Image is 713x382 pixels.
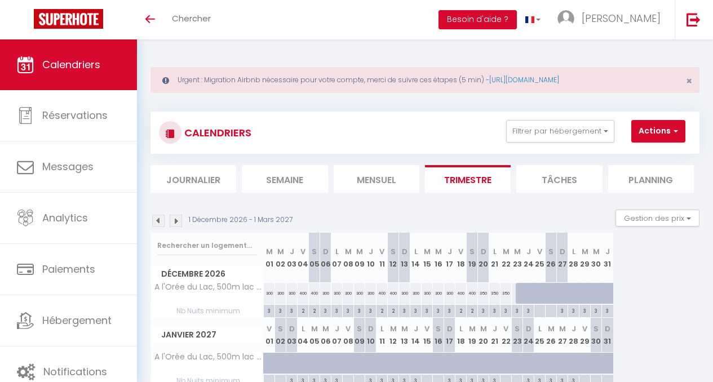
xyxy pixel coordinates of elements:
[331,318,343,352] th: 07
[422,233,433,283] th: 15
[503,323,508,334] abbr: V
[34,9,103,29] img: Super Booking
[410,283,422,304] div: 300
[391,246,396,257] abbr: S
[548,246,553,257] abbr: S
[311,323,318,334] abbr: M
[150,67,699,93] div: Urgent : Migration Airbnb nécessaire pour votre compte, merci de suivre ces étapes (5 min) -
[602,305,613,316] div: 3
[379,246,384,257] abbr: V
[424,323,429,334] abbr: V
[365,233,377,283] th: 10
[150,165,236,193] li: Journalier
[582,323,587,334] abbr: V
[275,318,286,352] th: 02
[402,246,408,257] abbr: D
[151,266,263,282] span: Décembre 2026
[42,57,100,72] span: Calendriers
[422,283,433,304] div: 300
[343,305,353,316] div: 3
[388,305,398,316] div: 2
[467,233,478,283] th: 19
[309,318,320,352] th: 05
[42,108,108,122] span: Réservations
[546,318,557,352] th: 26
[467,318,478,352] th: 19
[153,353,265,361] span: A l'Orée du Lac, 500m lac de [GEOGRAPHIC_DATA]
[264,305,274,316] div: 3
[605,246,610,257] abbr: J
[455,283,467,304] div: 400
[501,283,512,304] div: 350
[557,233,568,283] th: 27
[501,318,512,352] th: 22
[534,318,546,352] th: 25
[275,305,286,316] div: 3
[493,246,497,257] abbr: L
[345,246,352,257] abbr: M
[365,283,377,304] div: 300
[331,283,343,304] div: 300
[43,365,107,379] span: Notifications
[172,12,211,24] span: Chercher
[478,233,489,283] th: 20
[410,305,421,316] div: 3
[455,318,467,352] th: 18
[467,283,478,304] div: 400
[302,323,305,334] abbr: L
[579,318,591,352] th: 29
[458,246,463,257] abbr: V
[455,305,466,316] div: 2
[377,305,387,316] div: 2
[298,283,309,304] div: 400
[286,318,298,352] th: 03
[286,305,297,316] div: 3
[422,318,433,352] th: 15
[481,246,486,257] abbr: D
[579,233,591,283] th: 29
[300,246,305,257] abbr: V
[264,233,275,283] th: 01
[275,233,286,283] th: 02
[444,283,455,304] div: 300
[189,215,293,225] p: 1 Décembre 2026 - 1 Mars 2027
[687,12,701,26] img: logout
[401,323,408,334] abbr: M
[42,313,112,327] span: Hébergement
[516,165,602,193] li: Tâches
[42,159,94,174] span: Messages
[425,165,511,193] li: Trimestre
[602,318,613,352] th: 31
[356,246,363,257] abbr: M
[582,11,661,25] span: [PERSON_NAME]
[501,305,511,316] div: 3
[605,323,610,334] abbr: D
[335,246,339,257] abbr: L
[459,323,463,334] abbr: L
[354,305,365,316] div: 3
[489,318,501,352] th: 21
[153,283,265,291] span: A l'Orée du Lac, 500m lac de [GEOGRAPHIC_DATA]
[537,246,542,257] abbr: V
[631,120,685,143] button: Actions
[298,233,309,283] th: 04
[480,323,487,334] abbr: M
[591,233,602,283] th: 30
[377,283,388,304] div: 400
[320,283,331,304] div: 300
[489,283,501,304] div: 350
[444,233,455,283] th: 17
[615,210,699,226] button: Gestion des prix
[560,246,565,257] abbr: D
[357,323,362,334] abbr: S
[334,165,419,193] li: Mensuel
[538,323,542,334] abbr: L
[377,318,388,352] th: 11
[399,318,410,352] th: 13
[602,233,613,283] th: 31
[503,246,510,257] abbr: M
[388,233,399,283] th: 12
[489,75,559,85] a: [URL][DOMAIN_NAME]
[289,323,295,334] abbr: D
[557,305,568,316] div: 3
